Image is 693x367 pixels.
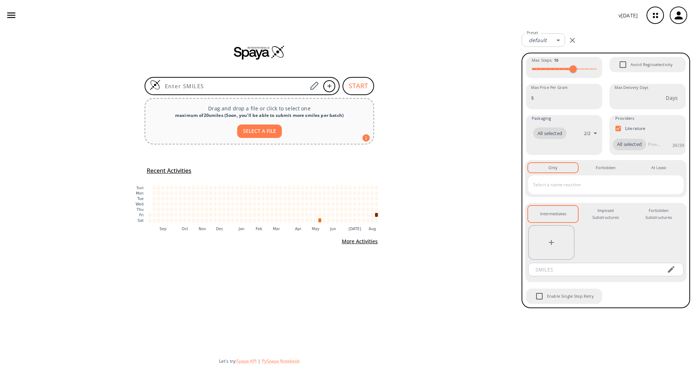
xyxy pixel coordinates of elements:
g: cell [149,185,378,222]
text: Mar [273,227,280,231]
button: At Least [634,163,684,172]
button: Only [528,163,578,172]
span: Avoid Regioselectivity [615,57,631,72]
g: y-axis tick label [135,186,143,223]
p: $ [531,94,534,102]
div: At Least [651,164,666,171]
div: Imposed Substructures [587,207,625,221]
text: May [312,227,319,231]
img: Spaya logo [234,45,285,60]
text: Mon [136,191,144,195]
img: Logo Spaya [150,79,161,90]
div: Forbidden Substructures [640,207,678,221]
strong: 10 [554,57,558,63]
text: Aug [369,227,376,231]
text: Nov [199,227,206,231]
p: Days [666,94,678,102]
div: Intermediates [540,211,566,217]
text: Wed [135,202,143,206]
button: START [343,77,374,95]
em: default [529,37,547,44]
label: Max Price Per Gram [531,85,568,90]
text: Thu [136,208,143,212]
input: SMILES [530,263,661,276]
button: Recent Activities [144,165,194,177]
h5: Recent Activities [147,167,191,175]
text: Apr [295,227,301,231]
span: Avoid Regioselectivity [631,61,673,68]
p: 39 / 39 [672,142,684,148]
button: Intermediates [528,206,578,222]
text: Jan [238,227,244,231]
p: Drag and drop a file or click to select one [151,105,368,112]
span: Packaging [532,115,551,122]
input: Provider name [646,139,662,150]
text: Oct [182,227,188,231]
input: Enter SMILES [161,82,307,90]
text: Fri [139,213,143,217]
text: Feb [256,227,262,231]
input: Select a name reaction [531,179,669,191]
span: | [256,358,262,364]
text: Jun [330,227,336,231]
div: Only [548,164,558,171]
button: Forbidden Substructures [634,206,684,222]
button: SELECT A FILE [237,125,282,138]
label: Max Delivery Days [615,85,648,90]
button: Forbidden [581,163,631,172]
p: v [DATE] [619,12,638,19]
p: Literature [625,125,646,131]
text: [DATE] [349,227,361,231]
text: Sep [159,227,166,231]
button: Imposed Substructures [581,206,631,222]
g: x-axis tick label [159,227,376,231]
span: All selected [533,130,567,137]
span: Max Steps : [532,57,558,64]
div: When Single Step Retry is enabled, if no route is found during retrosynthesis, a retry is trigger... [525,288,603,305]
div: Forbidden [596,164,616,171]
span: Enable Single Step Retry [547,293,594,299]
p: 2 / 2 [584,130,591,136]
span: All selected [613,141,646,148]
button: Spaya API [236,358,256,364]
text: Tue [137,197,144,201]
label: Preset [527,30,538,36]
div: Let's try: [219,358,516,364]
span: Providers [615,115,634,122]
button: More Activities [339,235,381,248]
div: maximum of 20 smiles ( Soon, you'll be able to submit more smiles per batch ) [151,112,368,119]
text: Sun [137,186,143,190]
text: Dec [216,227,223,231]
text: Sat [138,219,144,223]
span: Enable Single Step Retry [532,289,547,304]
button: PySpaya Notebook [262,358,300,364]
